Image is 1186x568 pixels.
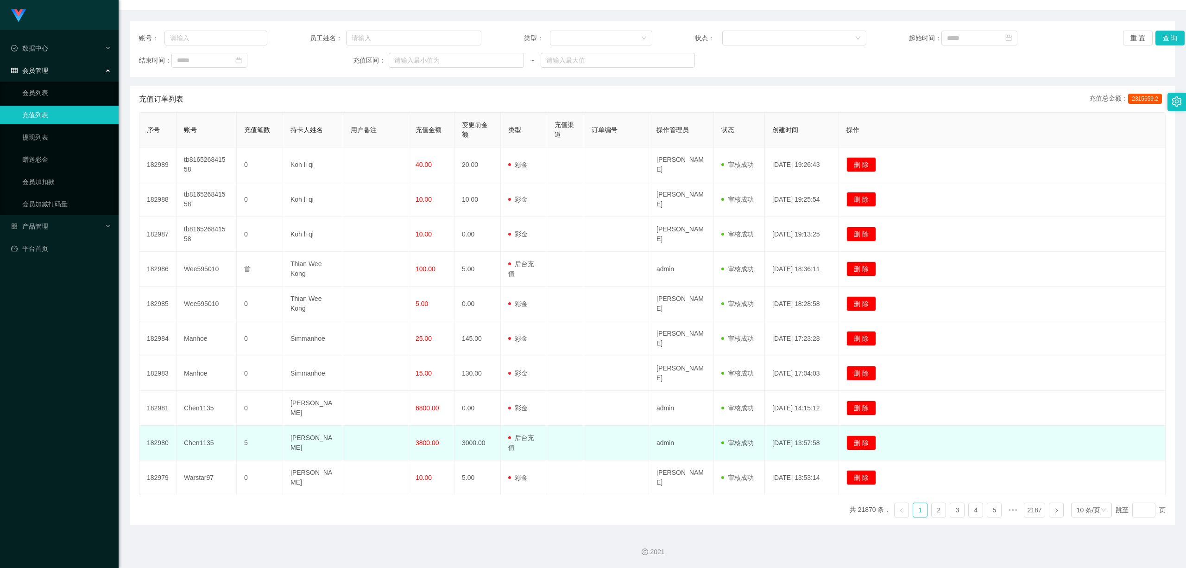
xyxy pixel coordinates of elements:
[11,67,18,74] i: 图标: table
[913,503,927,517] li: 1
[649,391,714,426] td: admin
[1024,503,1045,517] li: 2187
[649,182,714,217] td: [PERSON_NAME]
[894,503,909,517] li: 上一页
[416,404,439,412] span: 6800.00
[721,161,754,168] span: 审核成功
[1128,94,1162,104] span: 2315659.2
[177,321,237,356] td: Manhoe
[721,196,754,203] span: 审核成功
[22,128,111,147] a: 提现列表
[508,404,528,412] span: 彩金
[649,147,714,182] td: [PERSON_NAME]
[765,147,839,182] td: [DATE] 19:26:43
[1005,503,1020,517] li: 向后 5 页
[237,391,283,426] td: 0
[454,217,501,252] td: 0.00
[283,356,343,391] td: Simmanhoe
[454,182,501,217] td: 10.00
[508,230,528,238] span: 彩金
[1101,507,1106,514] i: 图标: down
[931,503,946,517] li: 2
[987,503,1002,517] li: 5
[11,223,18,230] i: 图标: appstore-o
[283,391,343,426] td: [PERSON_NAME]
[772,126,798,134] span: 创建时间
[346,31,481,45] input: 请输入
[454,391,501,426] td: 0.00
[765,217,839,252] td: [DATE] 19:13:25
[416,126,442,134] span: 充值金额
[454,287,501,321] td: 0.00
[454,252,501,287] td: 5.00
[765,460,839,495] td: [DATE] 13:53:14
[139,147,177,182] td: 182989
[454,356,501,391] td: 130.00
[524,56,541,65] span: ~
[237,182,283,217] td: 0
[721,126,734,134] span: 状态
[139,321,177,356] td: 182984
[351,126,377,134] span: 用户备注
[649,287,714,321] td: [PERSON_NAME]
[139,56,171,65] span: 结束时间：
[508,161,528,168] span: 彩金
[555,121,574,138] span: 充值渠道
[642,549,648,555] i: 图标: copyright
[721,404,754,412] span: 审核成功
[139,426,177,460] td: 182980
[237,426,283,460] td: 5
[765,182,839,217] td: [DATE] 19:25:54
[508,260,534,277] span: 后台充值
[850,503,891,517] li: 共 21870 条，
[462,121,488,138] span: 变更前金额
[237,217,283,252] td: 0
[139,391,177,426] td: 182981
[164,31,267,45] input: 请输入
[1172,96,1182,107] i: 图标: setting
[237,460,283,495] td: 0
[913,503,927,517] a: 1
[721,230,754,238] span: 审核成功
[454,321,501,356] td: 145.00
[11,67,48,74] span: 会员管理
[139,182,177,217] td: 182988
[237,356,283,391] td: 0
[1116,503,1166,517] div: 跳至 页
[1049,503,1064,517] li: 下一页
[508,300,528,307] span: 彩金
[950,503,965,517] li: 3
[310,33,346,43] span: 员工姓名：
[950,503,964,517] a: 3
[416,300,428,307] span: 5.00
[656,126,689,134] span: 操作管理员
[283,321,343,356] td: Simmanhoe
[177,182,237,217] td: tb816526841558
[11,239,111,258] a: 图标: dashboard平台首页
[1005,35,1012,41] i: 图标: calendar
[416,474,432,481] span: 10.00
[649,460,714,495] td: [PERSON_NAME]
[139,217,177,252] td: 182987
[899,508,904,513] i: 图标: left
[846,192,876,207] button: 删 除
[139,287,177,321] td: 182985
[416,230,432,238] span: 10.00
[184,126,197,134] span: 账号
[721,474,754,481] span: 审核成功
[139,356,177,391] td: 182983
[416,370,432,377] span: 15.00
[147,126,160,134] span: 序号
[416,265,435,273] span: 100.00
[695,33,722,43] span: 状态：
[649,252,714,287] td: admin
[22,172,111,191] a: 会员加扣款
[1024,503,1044,517] a: 2187
[454,147,501,182] td: 20.00
[846,262,876,276] button: 删 除
[508,434,534,451] span: 后台充值
[283,182,343,217] td: Koh li qi
[969,503,983,517] a: 4
[139,460,177,495] td: 182979
[283,217,343,252] td: Koh li qi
